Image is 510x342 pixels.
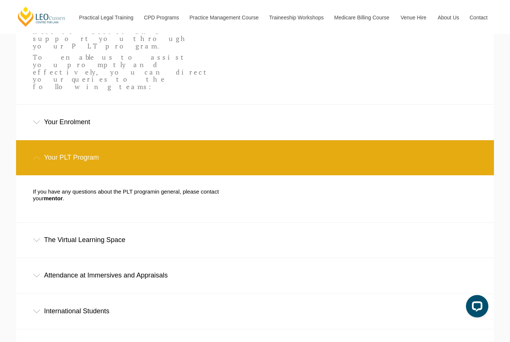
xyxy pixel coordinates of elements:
span: in general [155,188,180,195]
span: , please contact your [33,188,219,201]
div: Your PLT Program [16,140,494,175]
span: If you have any questions about the PLT program [33,188,155,195]
a: Venue Hire [395,1,432,34]
a: CPD Programs [138,1,184,34]
div: International Students [16,294,494,329]
iframe: LiveChat chat widget [460,292,491,323]
div: The Virtual Learning Space [16,223,494,257]
div: Your Enrolment [16,105,494,139]
a: [PERSON_NAME] Centre for Law [17,6,66,27]
p: To enable us to assist you promptly and effectively, you can direct your queries to the following... [33,54,211,91]
a: About Us [432,1,464,34]
a: Medicare Billing Course [329,1,395,34]
a: Practice Management Course [184,1,264,34]
span: . [63,195,64,201]
a: Contact [464,1,493,34]
a: Traineeship Workshops [264,1,329,34]
a: Practical Legal Training [74,1,139,34]
p: The [PERSON_NAME] team are here to assist and support you through your PLT program. [33,21,211,50]
div: Attendance at Immersives and Appraisals [16,258,494,293]
span: mentor [44,195,63,201]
